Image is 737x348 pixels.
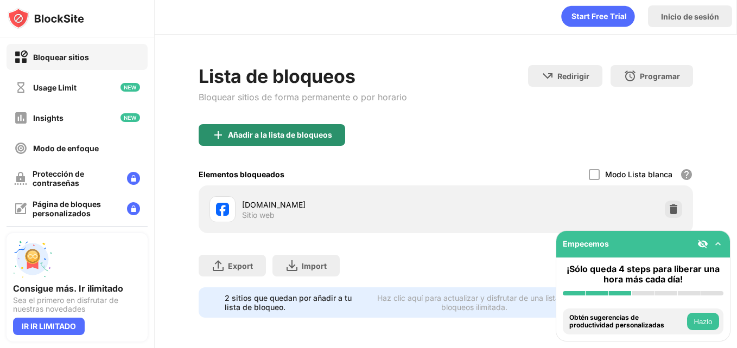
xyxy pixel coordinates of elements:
[33,113,63,123] div: Insights
[199,65,407,87] div: Lista de bloqueos
[242,210,275,220] div: Sitio web
[33,144,99,153] div: Modo de enfoque
[33,83,77,92] div: Usage Limit
[302,261,327,270] div: Import
[33,53,89,62] div: Bloquear sitios
[8,8,84,29] img: logo-blocksite.svg
[13,318,85,335] div: IR IR LIMITADO
[225,293,368,312] div: 2 sitios que quedan por añadir a tu lista de bloqueo.
[661,12,719,21] div: Inicio de sesión
[199,92,407,102] div: Bloquear sitios de forma permanente o por horario
[687,313,719,330] button: Hazlo
[697,239,708,249] img: eye-not-visible.svg
[14,50,28,64] img: block-on.svg
[605,170,672,179] div: Modo Lista blanca
[228,131,332,139] div: Añadir a la lista de bloqueos
[14,141,28,155] img: focus-off.svg
[228,261,253,270] div: Export
[33,169,118,188] div: Protección de contraseñas
[563,239,609,248] div: Empecemos
[375,293,573,312] div: Haz clic aquí para actualizar y disfrutar de una lista de bloqueos ilimitada.
[563,264,723,285] div: ¡Sólo queda 4 steps para liberar una hora más cada día!
[120,83,140,92] img: new-icon.svg
[14,111,28,125] img: insights-off.svg
[13,240,52,279] img: push-unlimited.svg
[120,113,140,122] img: new-icon.svg
[216,203,229,216] img: favicons
[561,5,635,27] div: animation
[13,283,141,294] div: Consigue más. Ir ilimitado
[713,239,723,249] img: omni-setup-toggle.svg
[33,199,118,218] div: Página de bloques personalizados
[569,314,684,330] div: Obtén sugerencias de productividad personalizadas
[127,202,140,215] img: lock-menu.svg
[14,172,27,185] img: password-protection-off.svg
[14,81,28,94] img: time-usage-off.svg
[14,202,27,215] img: customize-block-page-off.svg
[640,72,680,81] div: Programar
[557,72,589,81] div: Redirigir
[199,170,284,179] div: Elementos bloqueados
[242,199,446,210] div: [DOMAIN_NAME]
[13,296,141,313] div: Sea el primero en disfrutar de nuestras novedades
[127,172,140,185] img: lock-menu.svg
